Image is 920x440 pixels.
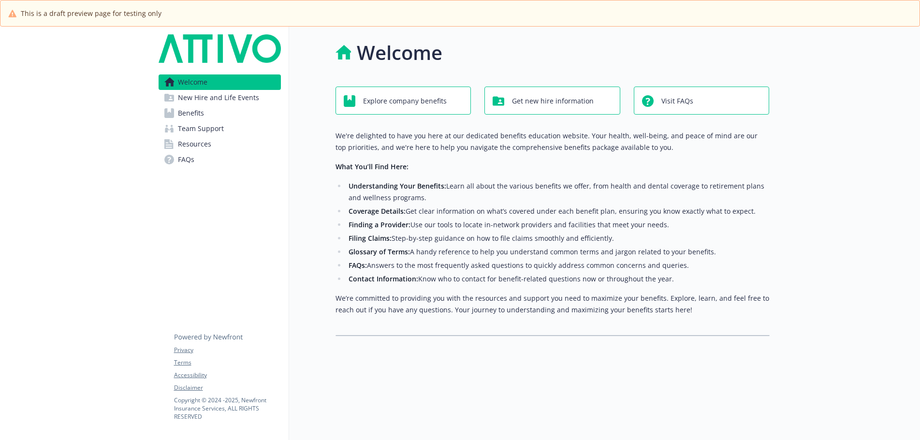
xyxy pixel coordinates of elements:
a: Disclaimer [174,383,280,392]
li: Know who to contact for benefit-related questions now or throughout the year. [346,273,770,285]
strong: Finding a Provider: [349,220,410,229]
li: Get clear information on what’s covered under each benefit plan, ensuring you know exactly what t... [346,205,770,217]
a: Welcome [159,74,281,90]
span: Visit FAQs [661,92,693,110]
a: Terms [174,358,280,367]
a: Accessibility [174,371,280,380]
a: FAQs [159,152,281,167]
li: Answers to the most frequently asked questions to quickly address common concerns and queries. [346,260,770,271]
a: Benefits [159,105,281,121]
span: Resources [178,136,211,152]
a: New Hire and Life Events [159,90,281,105]
span: Welcome [178,74,207,90]
span: Explore company benefits [363,92,447,110]
button: Visit FAQs [634,87,770,115]
p: We’re committed to providing you with the resources and support you need to maximize your benefit... [336,293,770,316]
li: Learn all about the various benefits we offer, from health and dental coverage to retirement plan... [346,180,770,204]
span: Team Support [178,121,224,136]
li: Use our tools to locate in-network providers and facilities that meet your needs. [346,219,770,231]
span: Benefits [178,105,204,121]
strong: What You’ll Find Here: [336,162,409,171]
a: Privacy [174,346,280,354]
strong: Filing Claims: [349,234,392,243]
li: A handy reference to help you understand common terms and jargon related to your benefits. [346,246,770,258]
strong: FAQs: [349,261,367,270]
strong: Glossary of Terms: [349,247,410,256]
button: Get new hire information [484,87,620,115]
strong: Understanding Your Benefits: [349,181,446,191]
span: New Hire and Life Events [178,90,259,105]
span: Get new hire information [512,92,594,110]
h1: Welcome [357,38,442,67]
strong: Contact Information: [349,274,418,283]
a: Resources [159,136,281,152]
span: This is a draft preview page for testing only [21,8,161,18]
a: Team Support [159,121,281,136]
p: Copyright © 2024 - 2025 , Newfront Insurance Services, ALL RIGHTS RESERVED [174,396,280,421]
span: FAQs [178,152,194,167]
li: Step-by-step guidance on how to file claims smoothly and efficiently. [346,233,770,244]
p: We're delighted to have you here at our dedicated benefits education website. Your health, well-b... [336,130,770,153]
strong: Coverage Details: [349,206,406,216]
button: Explore company benefits [336,87,471,115]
